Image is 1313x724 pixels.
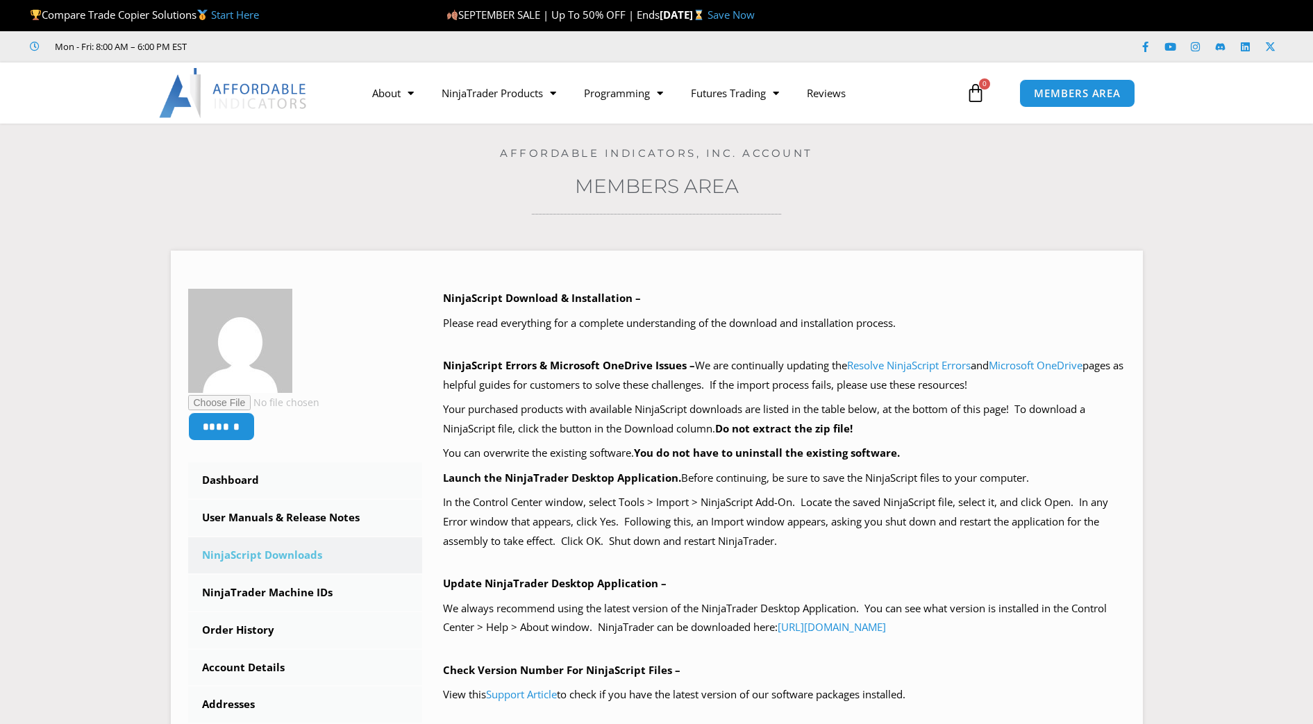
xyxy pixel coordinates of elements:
span: Mon - Fri: 8:00 AM – 6:00 PM EST [51,38,187,55]
span: 0 [979,78,990,90]
a: Account Details [188,650,423,686]
a: Microsoft OneDrive [989,358,1082,372]
b: NinjaScript Download & Installation – [443,291,641,305]
img: 🏆 [31,10,41,20]
p: Please read everything for a complete understanding of the download and installation process. [443,314,1126,333]
a: Members Area [575,174,739,198]
b: Launch the NinjaTrader Desktop Application. [443,471,681,485]
span: SEPTEMBER SALE | Up To 50% OFF | Ends [446,8,660,22]
strong: [DATE] [660,8,708,22]
b: You do not have to uninstall the existing software. [634,446,900,460]
a: NinjaScript Downloads [188,537,423,573]
nav: Menu [358,77,962,109]
p: In the Control Center window, select Tools > Import > NinjaScript Add-On. Locate the saved NinjaS... [443,493,1126,551]
p: We always recommend using the latest version of the NinjaTrader Desktop Application. You can see ... [443,599,1126,638]
a: Addresses [188,687,423,723]
a: Save Now [708,8,755,22]
img: 🍂 [447,10,458,20]
p: We are continually updating the and pages as helpful guides for customers to solve these challeng... [443,356,1126,395]
b: Update NinjaTrader Desktop Application – [443,576,667,590]
p: You can overwrite the existing software. [443,444,1126,463]
b: Do not extract the zip file! [715,421,853,435]
p: Before continuing, be sure to save the NinjaScript files to your computer. [443,469,1126,488]
a: NinjaTrader Machine IDs [188,575,423,611]
img: ⌛ [694,10,704,20]
a: 0 [945,73,1006,113]
span: Compare Trade Copier Solutions [30,8,259,22]
a: [URL][DOMAIN_NAME] [778,620,886,634]
a: User Manuals & Release Notes [188,500,423,536]
p: View this to check if you have the latest version of our software packages installed. [443,685,1126,705]
a: Support Article [486,687,557,701]
a: Futures Trading [677,77,793,109]
a: Dashboard [188,462,423,498]
a: Affordable Indicators, Inc. Account [500,146,813,160]
a: Resolve NinjaScript Errors [847,358,971,372]
a: Programming [570,77,677,109]
b: Check Version Number For NinjaScript Files – [443,663,680,677]
b: NinjaScript Errors & Microsoft OneDrive Issues – [443,358,695,372]
span: MEMBERS AREA [1034,88,1121,99]
img: 🥇 [197,10,208,20]
p: Your purchased products with available NinjaScript downloads are listed in the table below, at th... [443,400,1126,439]
a: MEMBERS AREA [1019,79,1135,108]
img: LogoAI | Affordable Indicators – NinjaTrader [159,68,308,118]
iframe: Customer reviews powered by Trustpilot [206,40,415,53]
a: Reviews [793,77,860,109]
a: Order History [188,612,423,648]
a: About [358,77,428,109]
a: Start Here [211,8,259,22]
img: c86c6ecd8e1f5bc85b131fce452e59264040cdb071449d05d56cab408ed82198 [188,289,292,393]
a: NinjaTrader Products [428,77,570,109]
